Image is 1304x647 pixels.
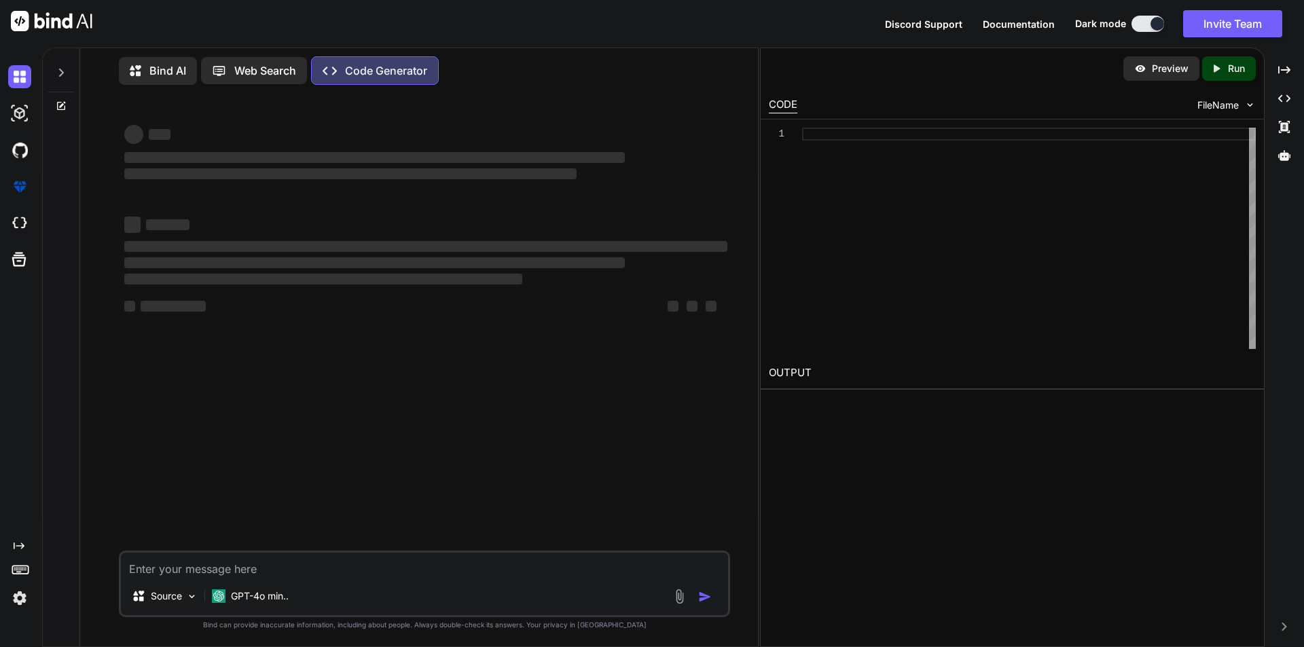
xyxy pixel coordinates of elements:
[231,589,289,603] p: GPT-4o min..
[124,217,141,233] span: ‌
[885,18,962,30] span: Discord Support
[345,62,427,79] p: Code Generator
[141,301,206,312] span: ‌
[1244,99,1256,111] img: chevron down
[124,125,143,144] span: ‌
[8,587,31,610] img: settings
[186,591,198,602] img: Pick Models
[8,175,31,198] img: premium
[885,17,962,31] button: Discord Support
[698,590,712,604] img: icon
[8,138,31,162] img: githubDark
[769,97,797,113] div: CODE
[1152,62,1189,75] p: Preview
[146,219,189,230] span: ‌
[124,241,727,252] span: ‌
[124,257,625,268] span: ‌
[672,589,687,604] img: attachment
[124,168,577,179] span: ‌
[11,11,92,31] img: Bind AI
[8,212,31,235] img: cloudideIcon
[769,128,784,141] div: 1
[8,65,31,88] img: darkChat
[706,301,717,312] span: ‌
[668,301,678,312] span: ‌
[212,589,225,603] img: GPT-4o mini
[119,620,730,630] p: Bind can provide inaccurate information, including about people. Always double-check its answers....
[1228,62,1245,75] p: Run
[983,17,1055,31] button: Documentation
[687,301,698,312] span: ‌
[149,129,170,140] span: ‌
[761,357,1264,389] h2: OUTPUT
[1197,98,1239,112] span: FileName
[124,152,625,163] span: ‌
[983,18,1055,30] span: Documentation
[1183,10,1282,37] button: Invite Team
[8,102,31,125] img: darkAi-studio
[1134,62,1146,75] img: preview
[149,62,186,79] p: Bind AI
[1075,17,1126,31] span: Dark mode
[234,62,296,79] p: Web Search
[124,301,135,312] span: ‌
[124,274,522,284] span: ‌
[151,589,182,603] p: Source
